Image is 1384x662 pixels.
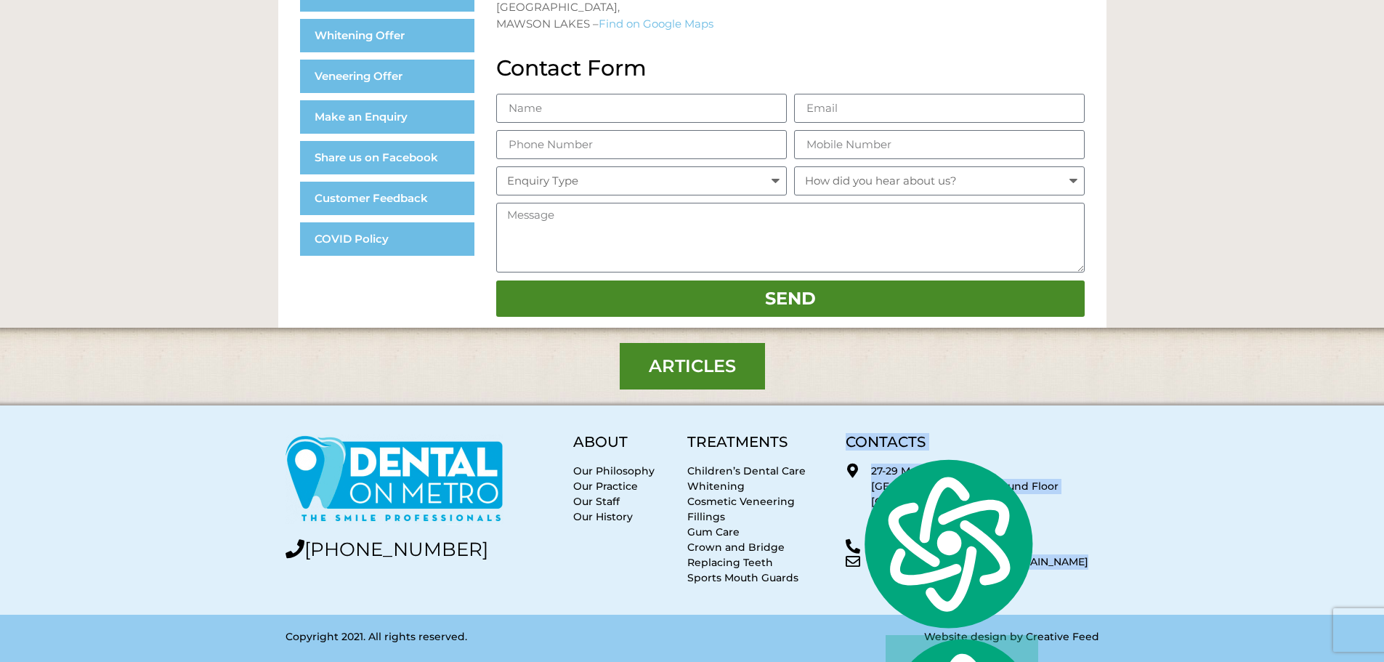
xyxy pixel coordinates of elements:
[573,495,620,508] a: Our Staff
[300,141,474,174] a: Share us on Facebook
[496,94,787,123] input: Name
[794,130,1085,159] input: Mobile Number
[286,629,685,645] p: Copyright 2021. All rights reserved.
[573,435,673,449] h5: ABOUT
[300,222,474,256] a: COVID Policy
[687,510,725,523] a: Fillings
[687,435,831,449] h5: TREATMENTS
[687,480,745,493] a: Whitening
[300,19,474,52] a: Whitening Offer
[286,435,503,525] img: Dental on Metro
[700,629,1099,645] p: Website design by Creative Feed
[496,280,1085,317] button: Send
[687,541,785,554] a: Crown and Bridge
[599,17,713,31] a: Find on Google Maps
[300,100,474,134] a: Make an Enquiry
[687,571,798,584] a: Sports Mouth Guards
[496,57,1085,79] h2: Contact Form
[649,358,736,375] span: Articles
[765,290,816,307] span: Send
[286,538,488,561] a: [PHONE_NUMBER]
[573,480,638,493] a: Our Practice
[846,435,1098,449] h5: CONTACTS
[573,510,633,523] a: Our History
[300,182,474,215] a: Customer Feedback
[794,94,1085,123] input: Email
[687,495,795,508] a: Cosmetic Veneering
[300,60,474,93] a: Veneering Offer
[496,130,787,159] input: Phone Number
[687,525,740,538] a: Gum Care
[573,464,655,477] a: Our Philosophy
[857,455,1038,632] img: logo.svg
[687,464,806,477] a: Children’s Dental Care
[687,556,773,569] a: Replacing Teeth
[496,94,1085,324] form: Contact Form
[620,343,765,389] a: Articles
